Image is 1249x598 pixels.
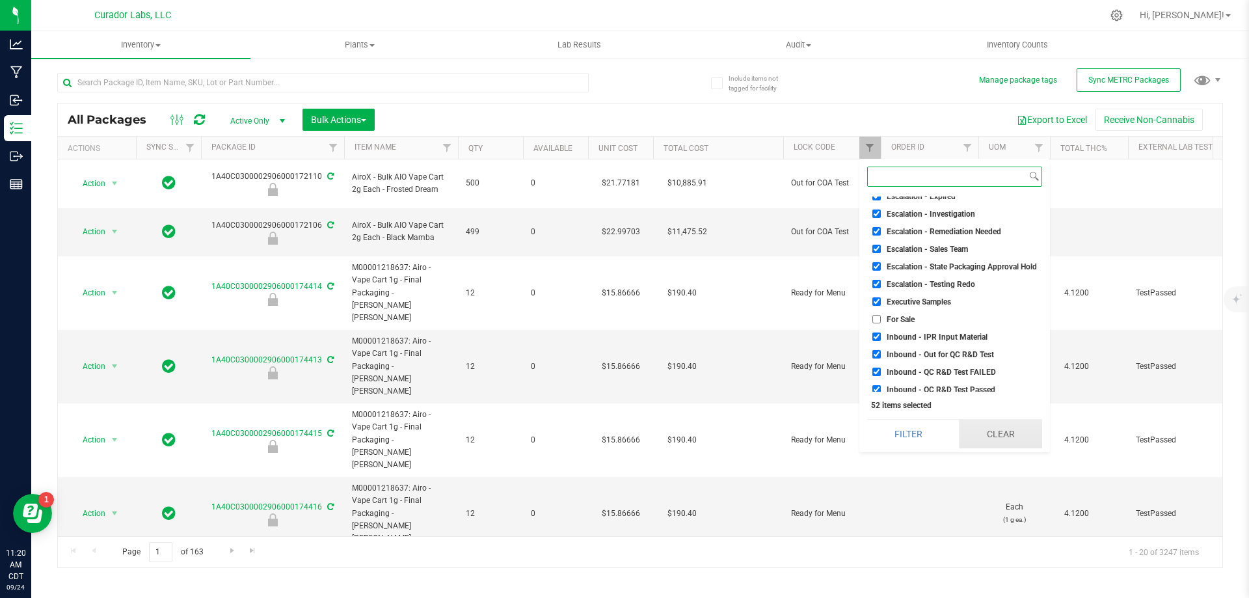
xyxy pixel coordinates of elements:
span: Curador Labs, LLC [94,10,171,21]
span: Action [71,357,106,375]
a: Inventory [31,31,250,59]
span: Escalation - Testing Redo [887,280,975,288]
span: Hi, [PERSON_NAME]! [1140,10,1224,20]
span: select [107,284,123,302]
input: Executive Samples [872,297,881,306]
button: Sync METRC Packages [1077,68,1181,92]
span: All Packages [68,113,159,127]
span: In Sync [162,223,176,241]
a: Total THC% [1060,144,1107,153]
td: $15.86666 [588,477,653,550]
inline-svg: Manufacturing [10,66,23,79]
a: 1A40C0300002906000174415 [211,429,322,438]
span: $190.40 [661,504,703,523]
a: Order Id [891,143,924,152]
inline-svg: Inventory [10,122,23,135]
span: 4.1200 [1058,504,1095,523]
a: Available [533,144,572,153]
td: $22.99703 [588,208,653,257]
inline-svg: Reports [10,178,23,191]
span: 4.1200 [1058,357,1095,376]
span: Action [71,284,106,302]
input: Search [868,167,1027,186]
input: Inbound - IPR Input Material [872,333,881,341]
span: 12 [466,508,515,520]
span: Inbound - QC R&D Test Passed [887,386,995,394]
span: $10,885.91 [661,174,714,193]
div: 52 items selected [871,401,1038,410]
span: Ready for Menu [791,360,873,373]
button: Clear [959,420,1042,448]
span: 500 [466,177,515,189]
span: select [107,431,123,449]
button: Export to Excel [1008,109,1095,131]
span: select [107,504,123,523]
input: Escalation - State Packaging Approval Hold [872,262,881,271]
span: Sync from Compliance System [325,502,334,511]
button: Receive Non-Cannabis [1095,109,1203,131]
span: Bulk Actions [311,115,366,125]
input: 1 [149,542,172,562]
a: Filter [436,137,458,159]
span: Out for COA Test [791,177,873,189]
span: Escalation - Expired [887,193,956,200]
span: Sync from Compliance System [325,172,334,181]
span: Each [986,501,1042,526]
span: select [107,174,123,193]
span: $190.40 [661,357,703,376]
div: Out for COA Test [199,183,346,196]
span: Sync from Compliance System [325,429,334,438]
inline-svg: Outbound [10,150,23,163]
span: 1 - 20 of 3247 items [1118,542,1209,562]
span: Sync METRC Packages [1088,75,1169,85]
a: Lab Results [470,31,689,59]
iframe: Resource center unread badge [38,492,54,508]
a: Unit Cost [598,144,638,153]
span: 4.1200 [1058,284,1095,303]
a: Filter [957,137,978,159]
span: Escalation - Remediation Needed [887,228,1001,236]
span: Escalation - Investigation [887,210,975,218]
span: $190.40 [661,431,703,450]
span: In Sync [162,174,176,192]
a: UOM [989,143,1006,152]
div: Ready for Menu [199,513,346,526]
span: Inbound - QC R&D Test FAILED [887,368,996,376]
a: 1A40C0300002906000174416 [211,502,322,511]
span: Inbound - IPR Input Material [887,333,987,341]
a: Go to the last page [243,542,262,560]
span: Lab Results [540,39,619,51]
a: Audit [689,31,908,59]
a: Filter [859,137,881,159]
span: 12 [466,434,515,446]
div: Ready for Menu [199,293,346,306]
td: $15.86666 [588,256,653,330]
p: 09/24 [6,582,25,592]
input: Inbound - Out for QC R&D Test [872,350,881,359]
span: Inbound - Out for QC R&D Test [887,351,994,359]
span: 0 [531,226,580,238]
p: 11:20 AM CDT [6,547,25,582]
iframe: Resource center [13,494,52,533]
span: Sync from Compliance System [325,355,334,364]
span: Inventory Counts [969,39,1066,51]
span: AiroX - Bulk AIO Vape Cart 2g Each - Black Mamba [352,219,450,244]
span: Executive Samples [887,298,951,306]
td: $15.86666 [588,403,653,477]
a: Go to the next page [222,542,241,560]
span: In Sync [162,284,176,302]
span: Sync from Compliance System [325,282,334,291]
span: 0 [531,508,580,520]
span: For Sale [887,316,915,323]
a: Sync Status [146,143,196,152]
span: $11,475.52 [661,223,714,241]
td: $15.86666 [588,330,653,403]
div: 1A40C0300002906000172110 [199,170,346,196]
a: Plants [250,31,470,59]
a: 1A40C0300002906000174414 [211,282,322,291]
span: Escalation - Sales Team [887,245,968,253]
button: Manage package tags [979,75,1057,86]
input: Escalation - Sales Team [872,245,881,253]
p: (1 g ea.) [986,513,1042,526]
